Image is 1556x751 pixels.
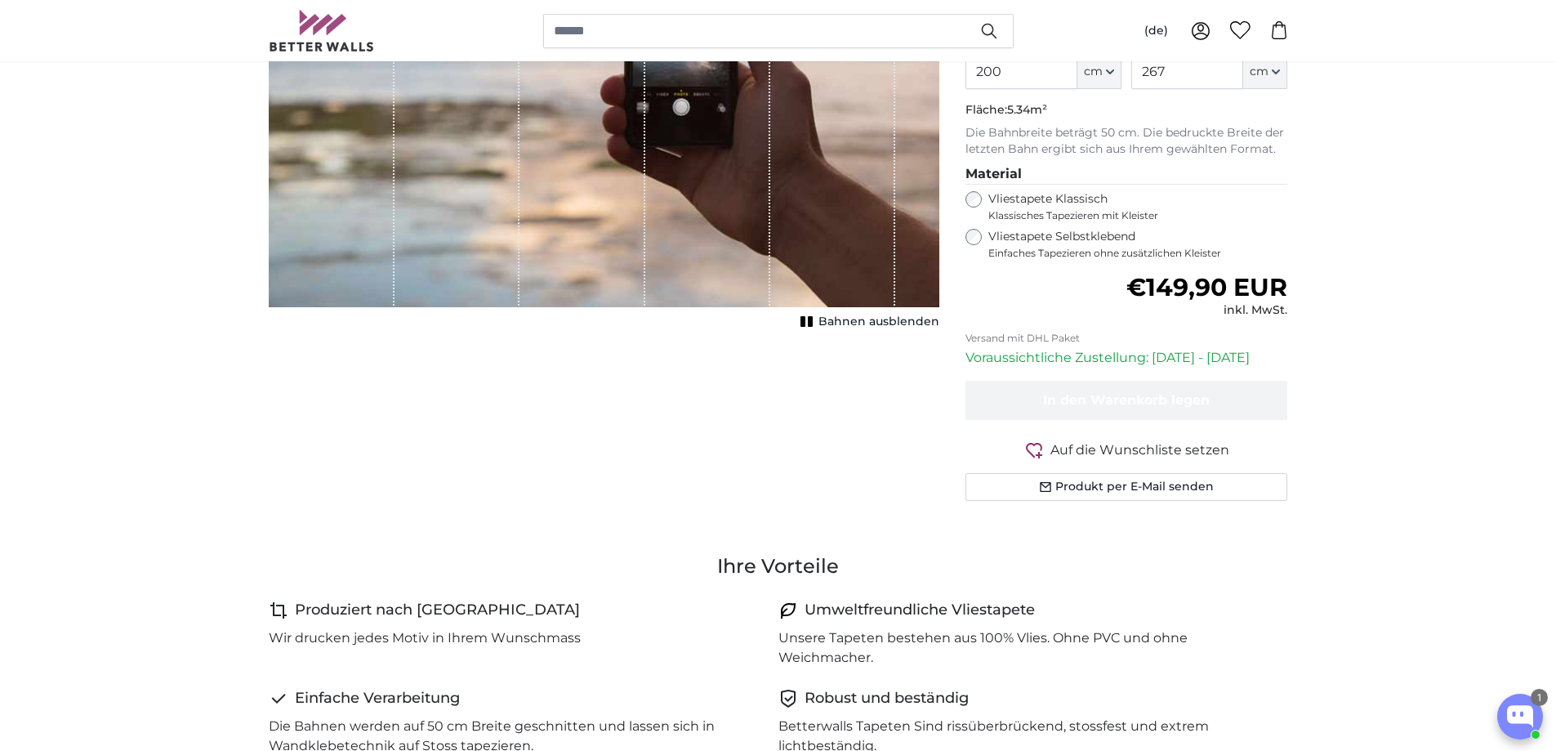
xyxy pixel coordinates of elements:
[965,348,1288,368] p: Voraussichtliche Zustellung: [DATE] - [DATE]
[1126,302,1287,319] div: inkl. MwSt.
[269,553,1288,579] h3: Ihre Vorteile
[988,191,1277,222] label: Vliestapete Klassisch
[965,164,1288,185] legend: Material
[1126,272,1287,302] span: €149,90 EUR
[778,628,1275,668] p: Unsere Tapeten bestehen aus 100% Vlies. Ohne PVC und ohne Weichmacher.
[1497,694,1543,740] button: Open chatbox
[965,440,1288,460] button: Auf die Wunschliste setzen
[805,599,1035,622] h4: Umweltfreundliche Vliestapete
[1250,64,1268,80] span: cm
[965,381,1288,420] button: In den Warenkorb legen
[1043,392,1210,408] span: In den Warenkorb legen
[988,247,1288,260] span: Einfaches Tapezieren ohne zusätzlichen Kleister
[295,687,460,710] h4: Einfache Verarbeitung
[1131,16,1181,46] button: (de)
[1077,55,1121,89] button: cm
[965,102,1288,118] p: Fläche:
[295,599,580,622] h4: Produziert nach [GEOGRAPHIC_DATA]
[796,311,939,333] button: Bahnen ausblenden
[1007,102,1047,117] span: 5.34m²
[805,687,969,710] h4: Robust und beständig
[988,209,1277,222] span: Klassisches Tapezieren mit Kleister
[269,628,581,648] p: Wir drucken jedes Motiv in Ihrem Wunschmass
[1243,55,1287,89] button: cm
[988,229,1288,260] label: Vliestapete Selbstklebend
[965,125,1288,158] p: Die Bahnbreite beträgt 50 cm. Die bedruckte Breite der letzten Bahn ergibt sich aus Ihrem gewählt...
[1050,440,1229,460] span: Auf die Wunschliste setzen
[965,473,1288,501] button: Produkt per E-Mail senden
[1531,689,1548,706] div: 1
[1084,64,1103,80] span: cm
[965,332,1288,345] p: Versand mit DHL Paket
[818,314,939,330] span: Bahnen ausblenden
[269,10,375,51] img: Betterwalls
